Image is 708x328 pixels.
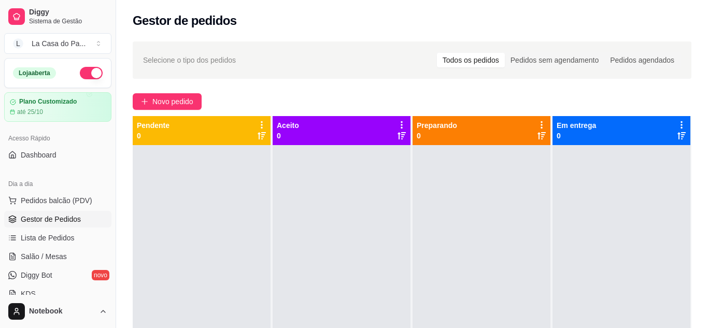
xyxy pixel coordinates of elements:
span: Dashboard [21,150,56,160]
span: Gestor de Pedidos [21,214,81,224]
span: KDS [21,289,36,299]
a: KDS [4,286,111,302]
span: Salão / Mesas [21,251,67,262]
p: 0 [277,131,299,141]
a: DiggySistema de Gestão [4,4,111,29]
a: Gestor de Pedidos [4,211,111,227]
span: Lista de Pedidos [21,233,75,243]
div: Acesso Rápido [4,130,111,147]
span: Diggy [29,8,107,17]
p: Em entrega [557,120,596,131]
div: Dia a dia [4,176,111,192]
span: Selecione o tipo dos pedidos [143,54,236,66]
button: Select a team [4,33,111,54]
span: Pedidos balcão (PDV) [21,195,92,206]
div: Pedidos sem agendamento [505,53,604,67]
span: L [13,38,23,49]
article: até 25/10 [17,108,43,116]
button: Novo pedido [133,93,202,110]
button: Pedidos balcão (PDV) [4,192,111,209]
button: Alterar Status [80,67,103,79]
p: 0 [557,131,596,141]
span: Diggy Bot [21,270,52,280]
a: Diggy Botnovo [4,267,111,283]
span: Sistema de Gestão [29,17,107,25]
div: La Casa do Pa ... [32,38,86,49]
div: Pedidos agendados [604,53,680,67]
div: Loja aberta [13,67,56,79]
button: Notebook [4,299,111,324]
a: Plano Customizadoaté 25/10 [4,92,111,122]
a: Salão / Mesas [4,248,111,265]
p: 0 [417,131,457,141]
p: Preparando [417,120,457,131]
a: Lista de Pedidos [4,230,111,246]
span: Notebook [29,307,95,316]
p: Pendente [137,120,169,131]
h2: Gestor de pedidos [133,12,237,29]
div: Todos os pedidos [437,53,505,67]
span: plus [141,98,148,105]
span: Novo pedido [152,96,193,107]
a: Dashboard [4,147,111,163]
p: Aceito [277,120,299,131]
p: 0 [137,131,169,141]
article: Plano Customizado [19,98,77,106]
